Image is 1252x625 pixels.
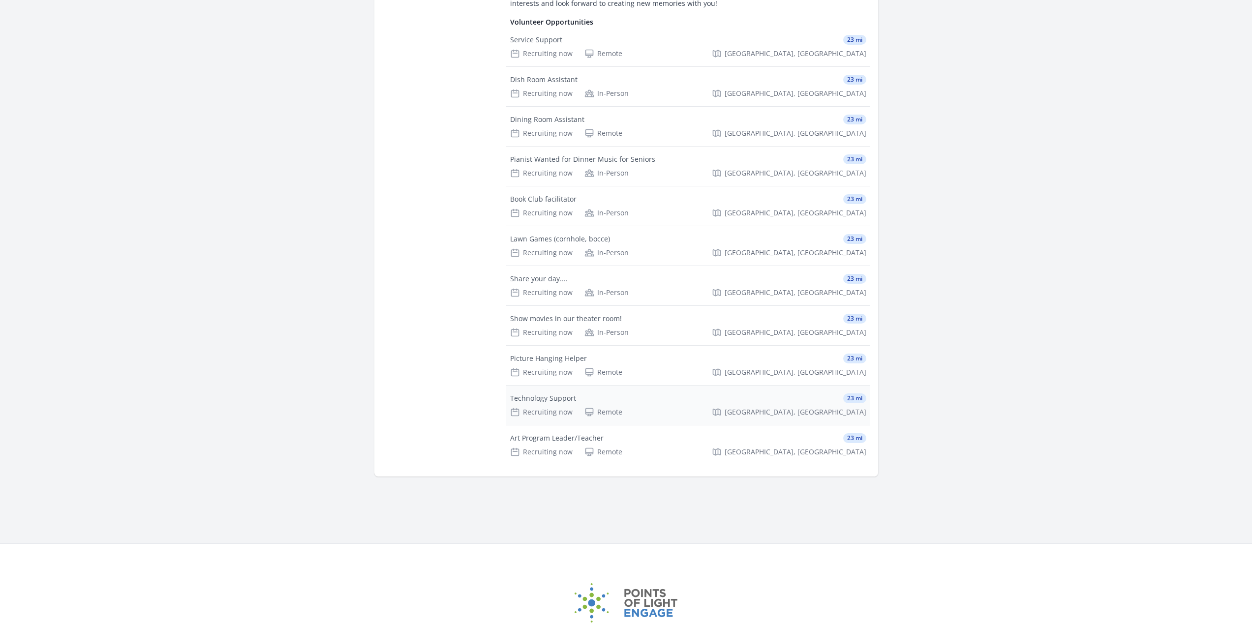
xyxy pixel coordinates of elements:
img: Points of Light Engage [575,583,678,623]
div: Remote [584,447,622,457]
div: Recruiting now [510,327,573,337]
span: 23 mi [843,354,866,363]
div: Share your day.... [510,274,568,284]
a: Picture Hanging Helper 23 mi Recruiting now Remote [GEOGRAPHIC_DATA], [GEOGRAPHIC_DATA] [506,346,870,385]
div: Art Program Leader/Teacher [510,433,604,443]
a: Lawn Games (cornhole, bocce) 23 mi Recruiting now In-Person [GEOGRAPHIC_DATA], [GEOGRAPHIC_DATA] [506,226,870,266]
span: 23 mi [843,274,866,284]
span: 23 mi [843,35,866,45]
span: [GEOGRAPHIC_DATA], [GEOGRAPHIC_DATA] [725,288,866,298]
a: Service Support 23 mi Recruiting now Remote [GEOGRAPHIC_DATA], [GEOGRAPHIC_DATA] [506,27,870,66]
span: 23 mi [843,234,866,244]
div: Remote [584,128,622,138]
div: Service Support [510,35,562,45]
span: [GEOGRAPHIC_DATA], [GEOGRAPHIC_DATA] [725,248,866,258]
div: Lawn Games (cornhole, bocce) [510,234,610,244]
a: Share your day.... 23 mi Recruiting now In-Person [GEOGRAPHIC_DATA], [GEOGRAPHIC_DATA] [506,266,870,305]
div: Recruiting now [510,367,573,377]
span: 23 mi [843,75,866,85]
div: Recruiting now [510,128,573,138]
div: In-Person [584,208,629,218]
span: [GEOGRAPHIC_DATA], [GEOGRAPHIC_DATA] [725,49,866,59]
span: 23 mi [843,433,866,443]
div: In-Person [584,248,629,258]
div: Remote [584,407,622,417]
div: Recruiting now [510,447,573,457]
div: Recruiting now [510,208,573,218]
span: [GEOGRAPHIC_DATA], [GEOGRAPHIC_DATA] [725,89,866,98]
div: In-Person [584,89,629,98]
div: In-Person [584,168,629,178]
span: 23 mi [843,154,866,164]
span: [GEOGRAPHIC_DATA], [GEOGRAPHIC_DATA] [725,367,866,377]
h4: Volunteer Opportunities [510,17,866,27]
div: Technology Support [510,393,576,403]
div: Dish Room Assistant [510,75,578,85]
div: In-Person [584,327,629,337]
a: Show movies in our theater room! 23 mi Recruiting now In-Person [GEOGRAPHIC_DATA], [GEOGRAPHIC_DATA] [506,306,870,345]
span: 23 mi [843,393,866,403]
a: Pianist Wanted for Dinner Music for Seniors 23 mi Recruiting now In-Person [GEOGRAPHIC_DATA], [GE... [506,147,870,186]
span: [GEOGRAPHIC_DATA], [GEOGRAPHIC_DATA] [725,447,866,457]
span: 23 mi [843,115,866,124]
span: [GEOGRAPHIC_DATA], [GEOGRAPHIC_DATA] [725,208,866,218]
a: Dish Room Assistant 23 mi Recruiting now In-Person [GEOGRAPHIC_DATA], [GEOGRAPHIC_DATA] [506,67,870,106]
div: Recruiting now [510,407,573,417]
div: Remote [584,367,622,377]
span: [GEOGRAPHIC_DATA], [GEOGRAPHIC_DATA] [725,327,866,337]
a: Technology Support 23 mi Recruiting now Remote [GEOGRAPHIC_DATA], [GEOGRAPHIC_DATA] [506,386,870,425]
div: In-Person [584,288,629,298]
div: Recruiting now [510,248,573,258]
a: Book Club facilitator 23 mi Recruiting now In-Person [GEOGRAPHIC_DATA], [GEOGRAPHIC_DATA] [506,186,870,226]
span: [GEOGRAPHIC_DATA], [GEOGRAPHIC_DATA] [725,168,866,178]
a: Art Program Leader/Teacher 23 mi Recruiting now Remote [GEOGRAPHIC_DATA], [GEOGRAPHIC_DATA] [506,425,870,465]
div: Pianist Wanted for Dinner Music for Seniors [510,154,655,164]
div: Remote [584,49,622,59]
div: Recruiting now [510,288,573,298]
a: Dining Room Assistant 23 mi Recruiting now Remote [GEOGRAPHIC_DATA], [GEOGRAPHIC_DATA] [506,107,870,146]
span: 23 mi [843,194,866,204]
div: Book Club facilitator [510,194,577,204]
div: Show movies in our theater room! [510,314,622,324]
div: Dining Room Assistant [510,115,584,124]
span: [GEOGRAPHIC_DATA], [GEOGRAPHIC_DATA] [725,128,866,138]
div: Picture Hanging Helper [510,354,587,363]
div: Recruiting now [510,89,573,98]
span: [GEOGRAPHIC_DATA], [GEOGRAPHIC_DATA] [725,407,866,417]
span: 23 mi [843,314,866,324]
div: Recruiting now [510,49,573,59]
div: Recruiting now [510,168,573,178]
